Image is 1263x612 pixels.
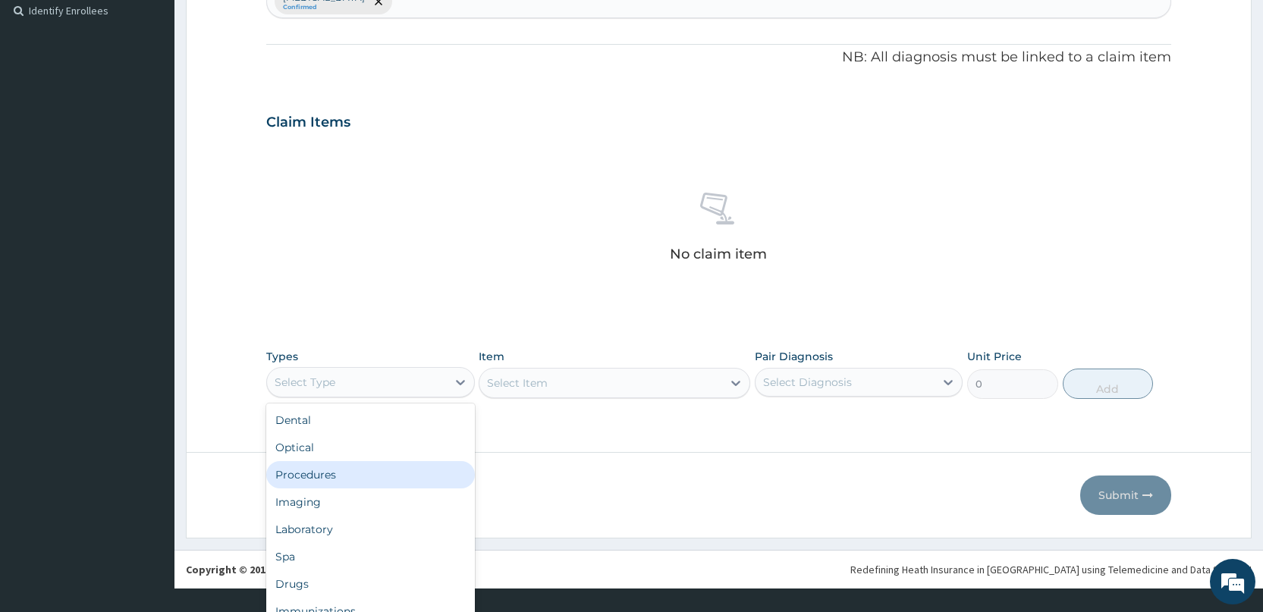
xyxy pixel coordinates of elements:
[79,85,255,105] div: Chat with us now
[249,8,285,44] div: Minimize live chat window
[266,516,474,543] div: Laboratory
[266,406,474,434] div: Dental
[755,349,833,364] label: Pair Diagnosis
[763,375,852,390] div: Select Diagnosis
[186,563,339,576] strong: Copyright © 2017 .
[28,76,61,114] img: d_794563401_company_1708531726252_794563401
[266,543,474,570] div: Spa
[266,461,474,488] div: Procedures
[266,488,474,516] div: Imaging
[479,349,504,364] label: Item
[670,246,767,262] p: No claim item
[850,562,1252,577] div: Redefining Heath Insurance in [GEOGRAPHIC_DATA] using Telemedicine and Data Science!
[266,434,474,461] div: Optical
[967,349,1022,364] label: Unit Price
[174,550,1263,588] footer: All rights reserved.
[266,115,350,131] h3: Claim Items
[1063,369,1153,399] button: Add
[283,4,365,11] small: Confirmed
[275,375,335,390] div: Select Type
[1080,475,1171,515] button: Submit
[266,350,298,363] label: Types
[88,191,209,344] span: We're online!
[8,414,289,467] textarea: Type your message and hit 'Enter'
[266,48,1171,67] p: NB: All diagnosis must be linked to a claim item
[266,570,474,598] div: Drugs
